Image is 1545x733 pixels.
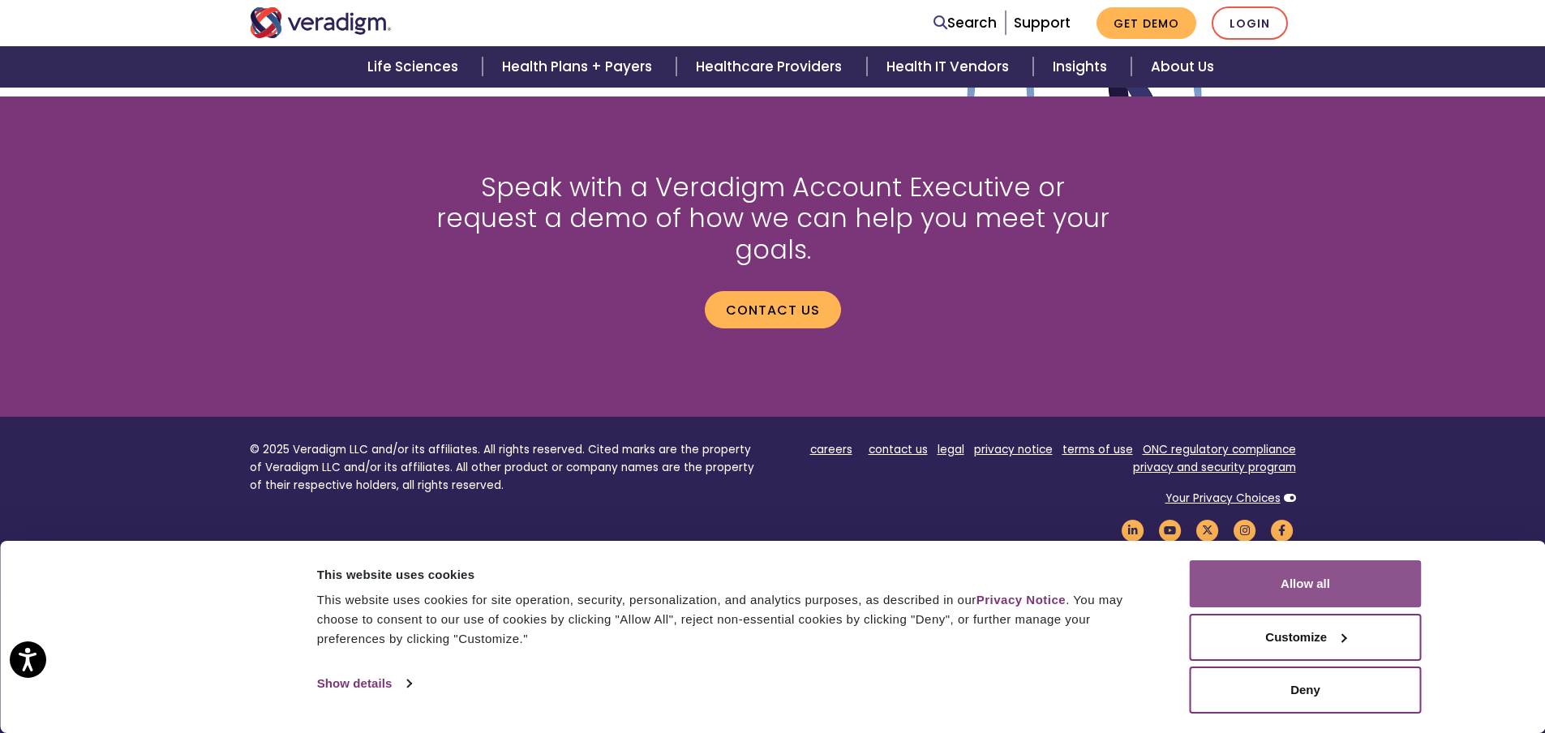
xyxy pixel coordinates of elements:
[933,12,997,34] a: Search
[317,671,411,696] a: Show details
[1133,460,1296,475] a: privacy and security program
[1190,667,1422,714] button: Deny
[1097,7,1196,39] a: Get Demo
[1165,491,1281,506] a: Your Privacy Choices
[1190,560,1422,607] button: Allow all
[976,593,1066,607] a: Privacy Notice
[1014,13,1071,32] a: Support
[1143,442,1296,457] a: ONC regulatory compliance
[1212,6,1288,40] a: Login
[705,291,841,328] a: Contact us
[676,46,866,88] a: Healthcare Providers
[250,7,392,38] img: Veradigm logo
[1131,46,1234,88] a: About Us
[428,172,1118,265] h2: Speak with a Veradigm Account Executive or request a demo of how we can help you meet your goals.
[1157,523,1184,538] a: Veradigm YouTube Link
[938,442,964,457] a: legal
[1268,523,1296,538] a: Veradigm Facebook Link
[1194,523,1221,538] a: Veradigm Twitter Link
[348,46,483,88] a: Life Sciences
[317,565,1153,585] div: This website uses cookies
[317,590,1153,649] div: This website uses cookies for site operation, security, personalization, and analytics purposes, ...
[867,46,1033,88] a: Health IT Vendors
[1062,442,1133,457] a: terms of use
[1033,46,1131,88] a: Insights
[974,442,1053,457] a: privacy notice
[810,442,852,457] a: careers
[483,46,676,88] a: Health Plans + Payers
[869,442,928,457] a: contact us
[1190,614,1422,661] button: Customize
[1231,523,1259,538] a: Veradigm Instagram Link
[250,441,761,494] p: © 2025 Veradigm LLC and/or its affiliates. All rights reserved. Cited marks are the property of V...
[1119,523,1147,538] a: Veradigm LinkedIn Link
